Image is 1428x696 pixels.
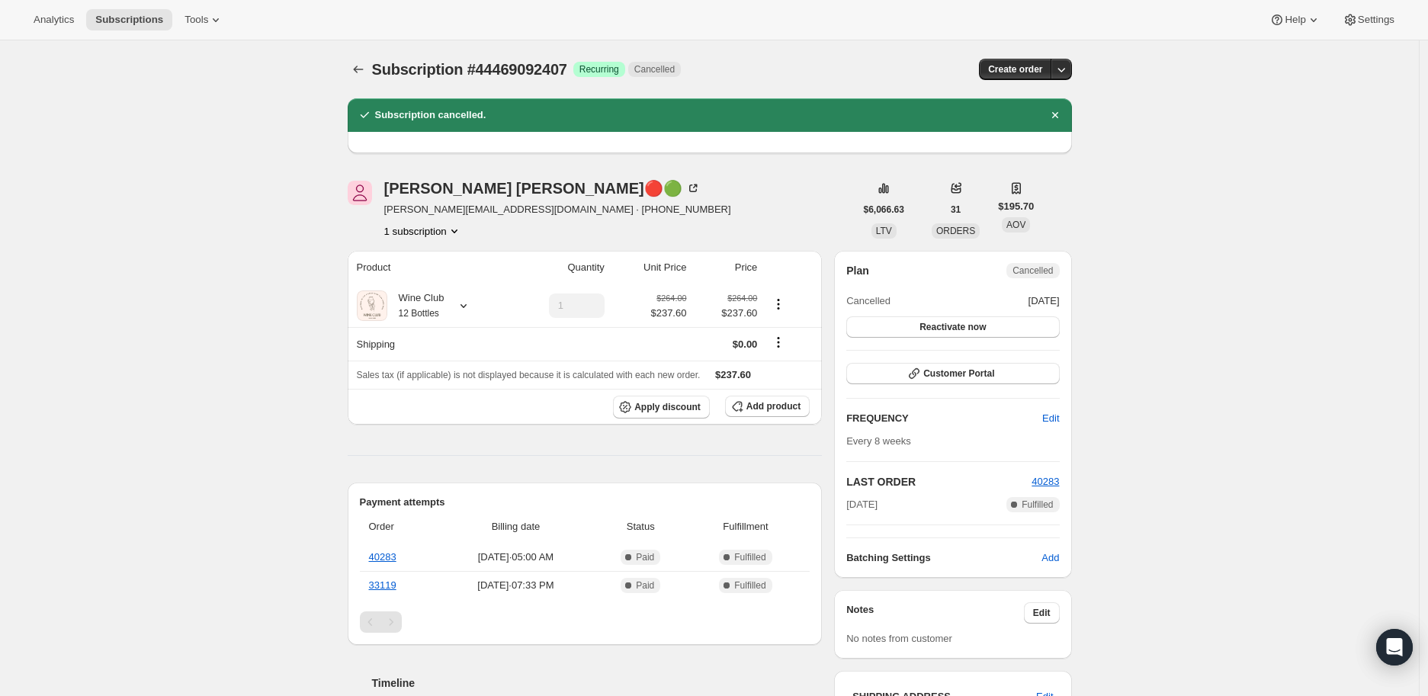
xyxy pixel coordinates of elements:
h2: Timeline [372,675,823,691]
span: $237.60 [695,306,757,321]
small: $264.00 [727,293,757,303]
span: Paid [636,551,654,563]
a: 40283 [369,551,396,563]
div: [PERSON_NAME] [PERSON_NAME]🔴🟢 [384,181,701,196]
span: Cancelled [1012,265,1053,277]
div: Wine Club [387,290,444,321]
button: Edit [1024,602,1060,624]
span: Cancelled [634,63,675,75]
button: Dismiss notification [1045,104,1066,126]
span: $237.60 [650,306,686,321]
button: 31 [942,199,970,220]
span: Reactivate now [919,321,986,333]
span: Recurring [579,63,619,75]
button: Create order [979,59,1051,80]
h2: FREQUENCY [846,411,1042,426]
span: Fulfilled [734,551,765,563]
th: Order [360,510,437,544]
button: Tools [175,9,233,30]
span: Analytics [34,14,74,26]
div: Open Intercom Messenger [1376,629,1413,666]
button: Reactivate now [846,316,1059,338]
span: Paid [636,579,654,592]
a: 33119 [369,579,396,591]
h2: Subscription cancelled. [375,107,486,123]
span: Apply discount [634,401,701,413]
button: Add product [725,396,810,417]
span: Edit [1042,411,1059,426]
button: Edit [1033,406,1068,431]
span: Customer Portal [923,367,994,380]
button: Subscriptions [86,9,172,30]
span: Settings [1358,14,1394,26]
span: Sales tax (if applicable) is not displayed because it is calculated with each new order. [357,370,701,380]
span: Tools [185,14,208,26]
span: Create order [988,63,1042,75]
span: Billing date [441,519,591,534]
button: Analytics [24,9,83,30]
span: [PERSON_NAME][EMAIL_ADDRESS][DOMAIN_NAME] · [PHONE_NUMBER] [384,202,731,217]
button: 40283 [1032,474,1059,489]
th: Price [691,251,762,284]
a: 40283 [1032,476,1059,487]
h6: Batching Settings [846,550,1041,566]
nav: Pagination [360,611,810,633]
span: LTV [876,226,892,236]
th: Product [348,251,507,284]
span: [DATE] [846,497,878,512]
button: Settings [1333,9,1404,30]
span: Subscriptions [95,14,163,26]
span: Subscription #44469092407 [372,61,567,78]
h3: Notes [846,602,1024,624]
span: Fulfilled [1022,499,1053,511]
span: Add product [746,400,801,412]
span: Judy Smith🔴🟢 [348,181,372,205]
button: Subscriptions [348,59,369,80]
th: Quantity [507,251,609,284]
button: Help [1260,9,1330,30]
button: Product actions [384,223,462,239]
span: $0.00 [733,338,758,350]
span: $195.70 [998,199,1034,214]
img: product img [357,290,387,321]
span: Cancelled [846,293,890,309]
button: Apply discount [613,396,710,419]
th: Shipping [348,327,507,361]
span: 31 [951,204,961,216]
button: Product actions [766,296,791,313]
span: $237.60 [715,369,751,380]
h2: Plan [846,263,869,278]
span: No notes from customer [846,633,952,644]
span: [DATE] [1028,293,1060,309]
small: $264.00 [656,293,686,303]
span: ORDERS [936,226,975,236]
span: Add [1041,550,1059,566]
span: AOV [1006,220,1025,230]
button: Shipping actions [766,334,791,351]
small: 12 Bottles [399,308,439,319]
span: Edit [1033,607,1051,619]
span: Fulfillment [691,519,801,534]
button: Customer Portal [846,363,1059,384]
h2: LAST ORDER [846,474,1032,489]
span: Fulfilled [734,579,765,592]
span: Help [1285,14,1305,26]
h2: Payment attempts [360,495,810,510]
span: [DATE] · 07:33 PM [441,578,591,593]
span: $6,066.63 [864,204,904,216]
span: Status [600,519,682,534]
button: $6,066.63 [855,199,913,220]
button: Add [1032,546,1068,570]
span: Every 8 weeks [846,435,911,447]
span: [DATE] · 05:00 AM [441,550,591,565]
th: Unit Price [609,251,692,284]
